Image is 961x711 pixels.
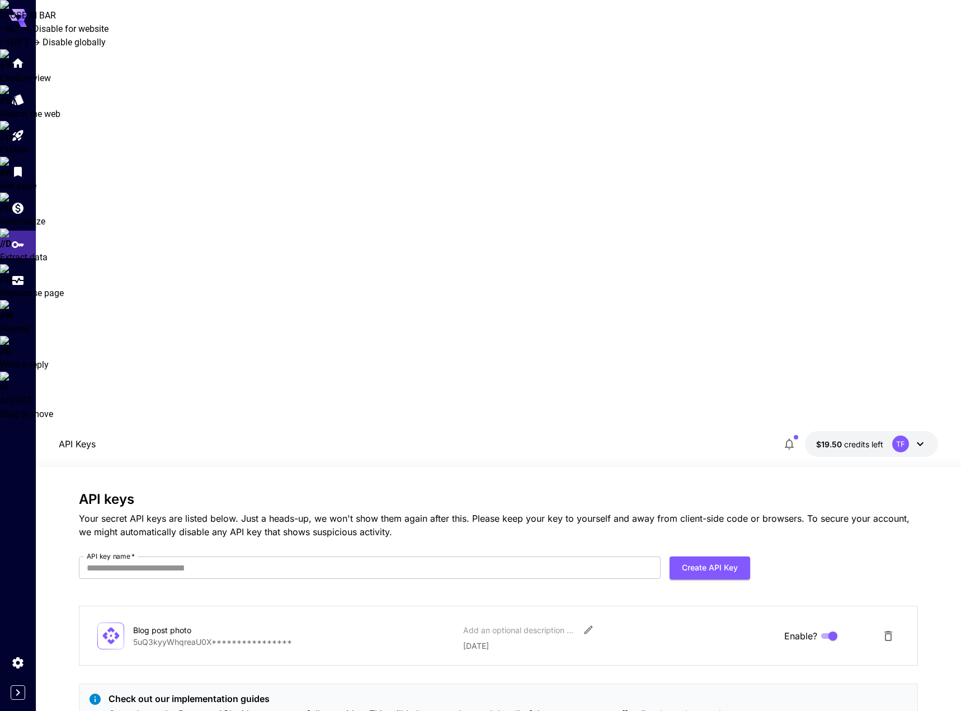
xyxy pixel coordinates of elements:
button: Expand sidebar [11,685,25,700]
button: Delete API Key [877,625,899,647]
p: [DATE] [463,640,775,652]
div: Add an optional description or comment [463,624,575,636]
label: API key name [87,551,135,561]
span: $19.50 [816,439,844,449]
button: Create API Key [670,556,750,579]
nav: breadcrumb [59,437,96,451]
button: Edit [578,620,599,640]
p: Your secret API keys are listed below. Just a heads-up, we won't show them again after this. Plea... [79,512,918,539]
a: API Keys [59,437,96,451]
span: Enable? [784,629,817,643]
button: $19.49757TF [805,431,938,457]
div: Settings [11,656,25,670]
div: Blog post photo [133,624,245,636]
span: credits left [844,439,883,449]
p: Check out our implementation guides [109,692,768,705]
div: TF [892,436,909,452]
h3: API keys [79,492,918,507]
div: $19.49757 [816,438,883,450]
